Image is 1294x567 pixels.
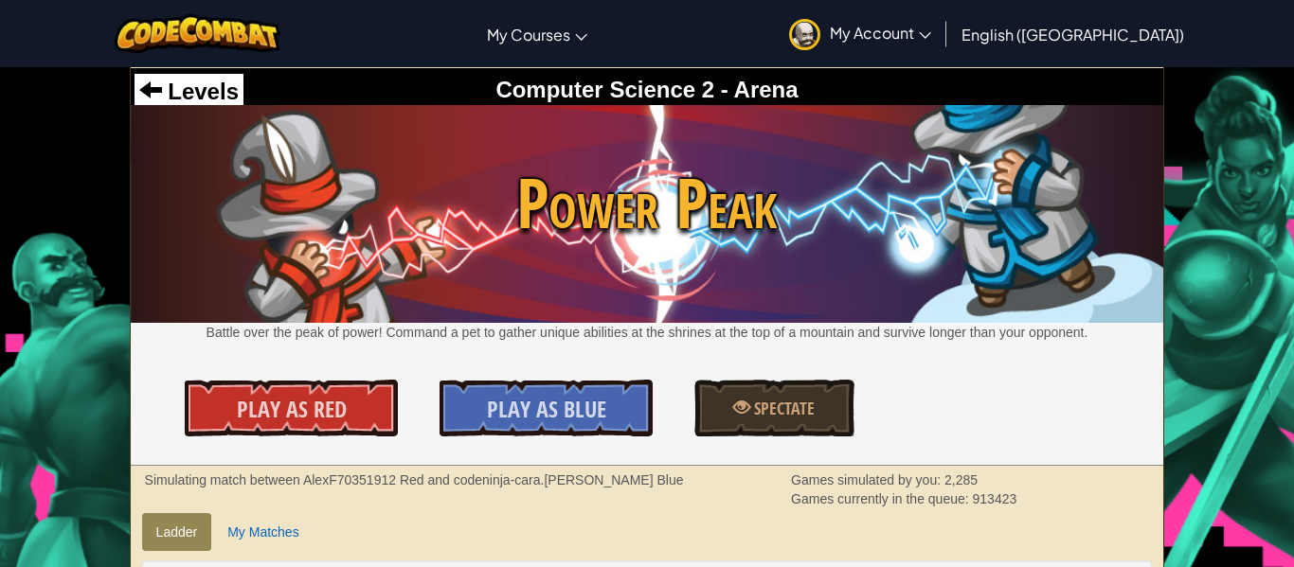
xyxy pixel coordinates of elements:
[477,9,597,60] a: My Courses
[789,19,820,50] img: avatar
[962,25,1184,44] span: English ([GEOGRAPHIC_DATA])
[714,77,798,102] span: - Arena
[237,394,347,424] span: Play As Red
[694,380,854,436] a: Spectate
[830,23,931,43] span: My Account
[487,394,606,424] span: Play As Blue
[142,513,212,551] a: Ladder
[162,79,239,104] span: Levels
[131,154,1164,252] span: Power Peak
[944,472,978,487] span: 2,285
[115,14,280,53] img: CodeCombat logo
[131,105,1164,323] img: Power Peak
[145,472,684,487] strong: Simulating match between AlexF70351912 Red and codeninja-cara.[PERSON_NAME] Blue
[750,397,815,420] span: Spectate
[213,513,313,551] a: My Matches
[780,4,941,63] a: My Account
[131,323,1164,342] p: Battle over the peak of power! Command a pet to gather unique abilities at the shrines at the top...
[495,77,714,102] span: Computer Science 2
[487,25,570,44] span: My Courses
[791,472,944,487] span: Games simulated by you:
[139,79,239,104] a: Levels
[791,491,972,506] span: Games currently in the queue:
[973,491,1017,506] span: 913423
[952,9,1194,60] a: English ([GEOGRAPHIC_DATA])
